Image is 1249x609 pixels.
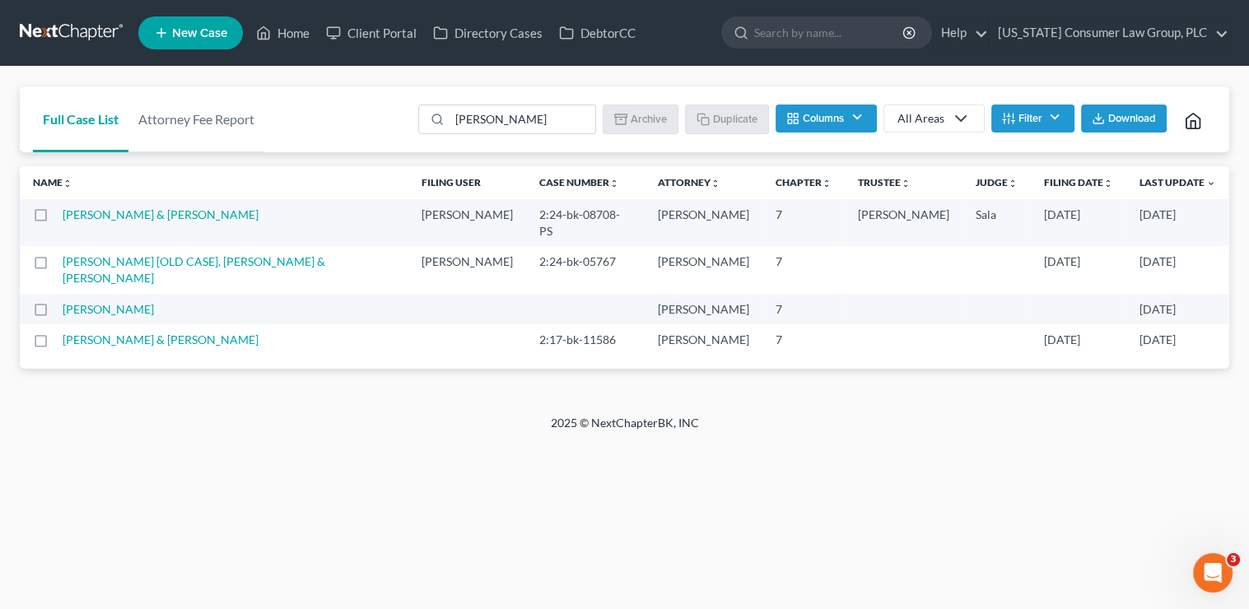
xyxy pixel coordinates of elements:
div: All Areas [897,110,944,127]
i: unfold_more [901,179,911,188]
td: [DATE] [1031,324,1126,355]
td: [DATE] [1031,246,1126,293]
input: Search by name... [450,105,595,133]
span: Download [1108,112,1156,125]
a: Help [933,18,988,48]
td: 2:24-bk-05767 [526,246,645,293]
td: Sala [962,199,1031,246]
button: Columns [776,105,876,132]
a: Full Case List [33,86,128,152]
a: [PERSON_NAME] [OLD CASE], [PERSON_NAME] & [PERSON_NAME] [63,254,325,285]
a: Chapterunfold_more [776,176,832,188]
a: Judgeunfold_more [976,176,1018,188]
td: 7 [762,294,845,324]
td: [DATE] [1031,199,1126,246]
td: 7 [762,246,845,293]
a: [PERSON_NAME] & [PERSON_NAME] [63,207,259,221]
td: [PERSON_NAME] [645,324,762,355]
td: 2:24-bk-08708-PS [526,199,645,246]
input: Search by name... [754,17,905,48]
a: Attorney Fee Report [128,86,264,152]
i: unfold_more [1008,179,1018,188]
i: unfold_more [711,179,720,188]
i: expand_more [1206,179,1216,188]
a: Client Portal [318,18,425,48]
th: Filing User [408,166,526,199]
span: 3 [1227,553,1240,566]
a: Directory Cases [425,18,551,48]
a: [US_STATE] Consumer Law Group, PLC [990,18,1228,48]
a: Filing Dateunfold_more [1044,176,1113,188]
i: unfold_more [609,179,619,188]
i: unfold_more [63,179,72,188]
td: [PERSON_NAME] [408,246,526,293]
span: New Case [172,27,227,40]
a: [PERSON_NAME] [63,302,154,316]
a: [PERSON_NAME] & [PERSON_NAME] [63,332,259,346]
td: [DATE] [1126,324,1229,355]
td: [DATE] [1126,199,1229,246]
td: 7 [762,324,845,355]
div: 2025 © NextChapterBK, INC [156,415,1094,444]
td: [PERSON_NAME] [645,246,762,293]
td: [PERSON_NAME] [645,294,762,324]
a: Home [248,18,318,48]
i: unfold_more [1103,179,1113,188]
button: Filter [991,105,1074,132]
a: Last Update expand_more [1139,176,1216,188]
td: [PERSON_NAME] [845,199,962,246]
a: Nameunfold_more [33,176,72,188]
a: Attorneyunfold_more [658,176,720,188]
td: 2:17-bk-11586 [526,324,645,355]
button: Download [1081,105,1167,132]
a: DebtorCC [551,18,644,48]
td: [DATE] [1126,294,1229,324]
td: [PERSON_NAME] [645,199,762,246]
iframe: Intercom live chat [1193,553,1233,593]
a: Trusteeunfold_more [858,176,911,188]
td: [DATE] [1126,246,1229,293]
i: unfold_more [822,179,832,188]
td: [PERSON_NAME] [408,199,526,246]
td: 7 [762,199,845,246]
a: Case Numberunfold_more [539,176,619,188]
